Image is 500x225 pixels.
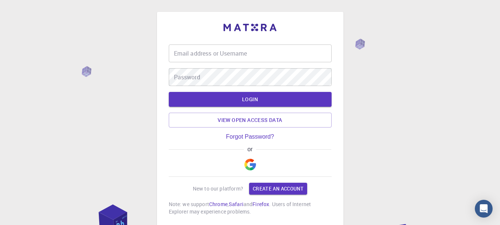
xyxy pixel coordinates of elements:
[249,183,307,195] a: Create an account
[252,201,269,208] a: Firefox
[193,185,243,192] p: New to our platform?
[475,200,493,218] div: Open Intercom Messenger
[244,159,256,171] img: Google
[244,146,256,153] span: or
[226,133,274,140] a: Forgot Password?
[209,201,228,208] a: Chrome
[229,201,244,208] a: Safari
[169,201,332,215] p: Note: we support , and . Users of Internet Explorer may experience problems.
[169,92,332,107] button: LOGIN
[169,113,332,128] a: View open access data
